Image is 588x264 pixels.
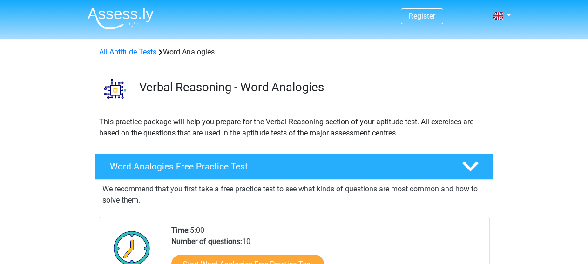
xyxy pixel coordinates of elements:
h4: Word Analogies Free Practice Test [110,161,447,172]
b: Time: [171,226,190,235]
a: Register [409,12,435,20]
a: Word Analogies Free Practice Test [91,154,497,180]
div: Word Analogies [95,47,493,58]
p: We recommend that you first take a free practice test to see what kinds of questions are most com... [102,183,486,206]
a: All Aptitude Tests [99,47,156,56]
p: This practice package will help you prepare for the Verbal Reasoning section of your aptitude tes... [99,116,489,139]
h3: Verbal Reasoning - Word Analogies [139,80,486,95]
img: Assessly [88,7,154,29]
img: word analogies [95,69,135,108]
b: Number of questions: [171,237,242,246]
